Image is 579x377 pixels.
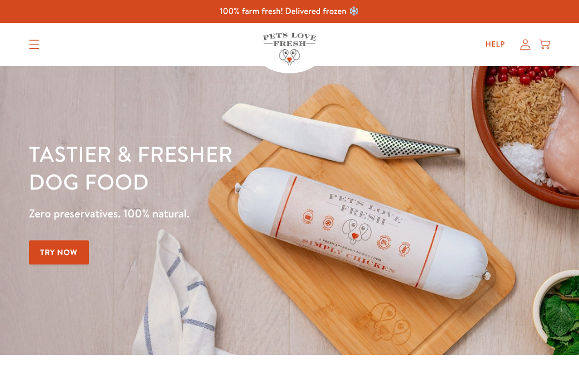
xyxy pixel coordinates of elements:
[263,33,316,65] img: Pets Love Fresh
[29,140,376,195] h1: Tastier & fresher dog food
[29,204,376,223] p: Zero preservatives. 100% natural.
[29,240,89,265] a: Try Now
[477,34,514,55] a: Help
[20,31,48,58] summary: Translation missing: en.sections.header.menu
